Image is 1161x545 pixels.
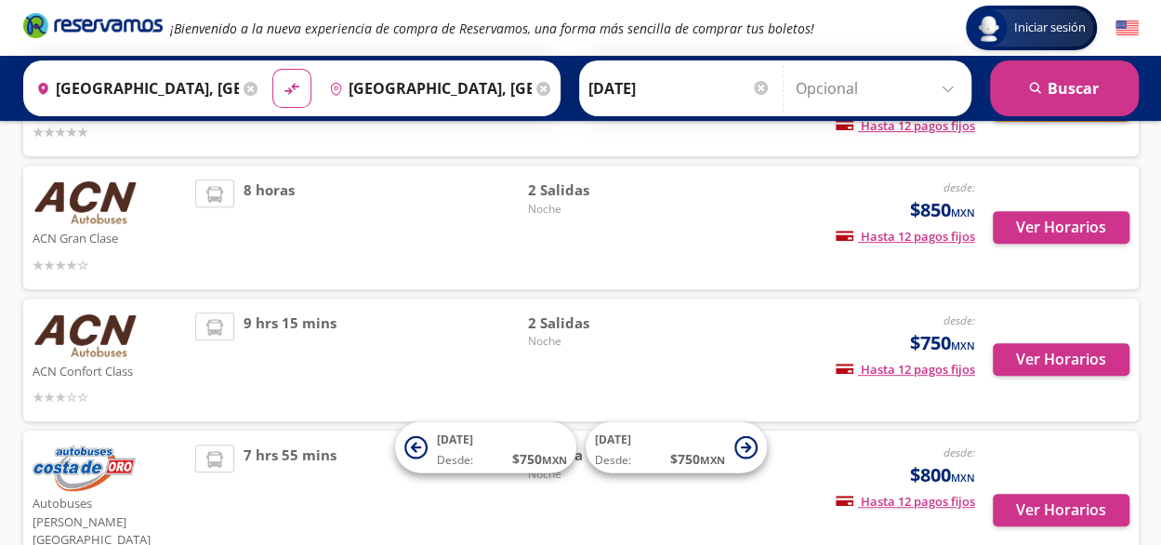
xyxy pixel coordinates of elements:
[990,60,1139,116] button: Buscar
[951,206,975,219] small: MXN
[796,65,962,112] input: Opcional
[700,453,725,467] small: MXN
[33,359,187,381] p: ACN Confort Class
[512,449,567,469] span: $ 750
[595,452,631,469] span: Desde:
[910,461,975,489] span: $800
[586,422,767,473] button: [DATE]Desde:$750MXN
[33,445,136,491] img: Autobuses Costa de Oro
[951,471,975,485] small: MXN
[595,432,631,447] span: [DATE]
[910,196,975,224] span: $850
[33,312,139,359] img: ACN Confort Class
[527,466,657,483] span: Noche
[1115,17,1139,40] button: English
[542,453,567,467] small: MXN
[23,11,163,39] i: Brand Logo
[993,343,1129,376] button: Ver Horarios
[527,179,657,201] span: 2 Salidas
[993,211,1129,244] button: Ver Horarios
[836,228,975,245] span: Hasta 12 pagos fijos
[395,422,576,473] button: [DATE]Desde:$750MXN
[588,65,771,112] input: Elegir Fecha
[437,452,473,469] span: Desde:
[910,329,975,357] span: $750
[322,65,532,112] input: Buscar Destino
[670,449,725,469] span: $ 750
[836,117,975,134] span: Hasta 12 pagos fijos
[943,179,975,195] em: desde:
[527,333,657,350] span: Noche
[527,312,657,334] span: 2 Salidas
[244,179,295,275] span: 8 horas
[1007,19,1093,37] span: Iniciar sesión
[527,201,657,218] span: Noche
[836,493,975,510] span: Hasta 12 pagos fijos
[170,20,814,37] em: ¡Bienvenido a la nueva experiencia de compra de Reservamos, una forma más sencilla de comprar tus...
[437,432,473,447] span: [DATE]
[23,11,163,45] a: Brand Logo
[836,361,975,378] span: Hasta 12 pagos fijos
[943,445,975,460] em: desde:
[951,339,975,352] small: MXN
[244,312,336,408] span: 9 hrs 15 mins
[33,226,187,248] p: ACN Gran Clase
[29,65,239,112] input: Buscar Origen
[943,312,975,328] em: desde:
[33,179,139,226] img: ACN Gran Clase
[993,494,1129,526] button: Ver Horarios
